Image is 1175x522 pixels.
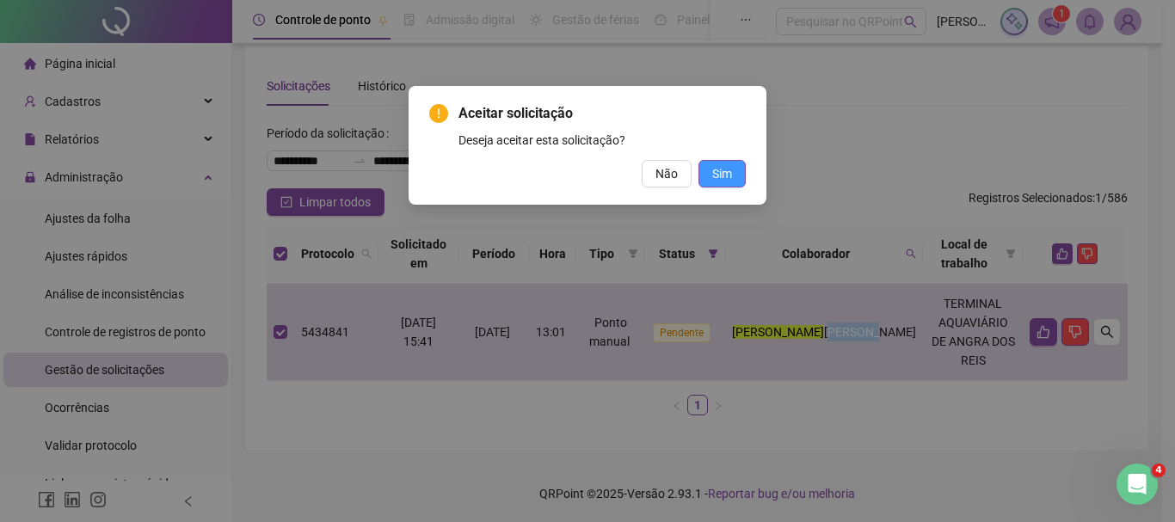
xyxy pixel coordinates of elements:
[458,103,746,124] span: Aceitar solicitação
[1152,464,1166,477] span: 4
[458,131,746,150] div: Deseja aceitar esta solicitação?
[712,164,732,183] span: Sim
[1117,464,1158,505] iframe: Intercom live chat
[698,160,746,187] button: Sim
[429,104,448,123] span: exclamation-circle
[642,160,692,187] button: Não
[655,164,678,183] span: Não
